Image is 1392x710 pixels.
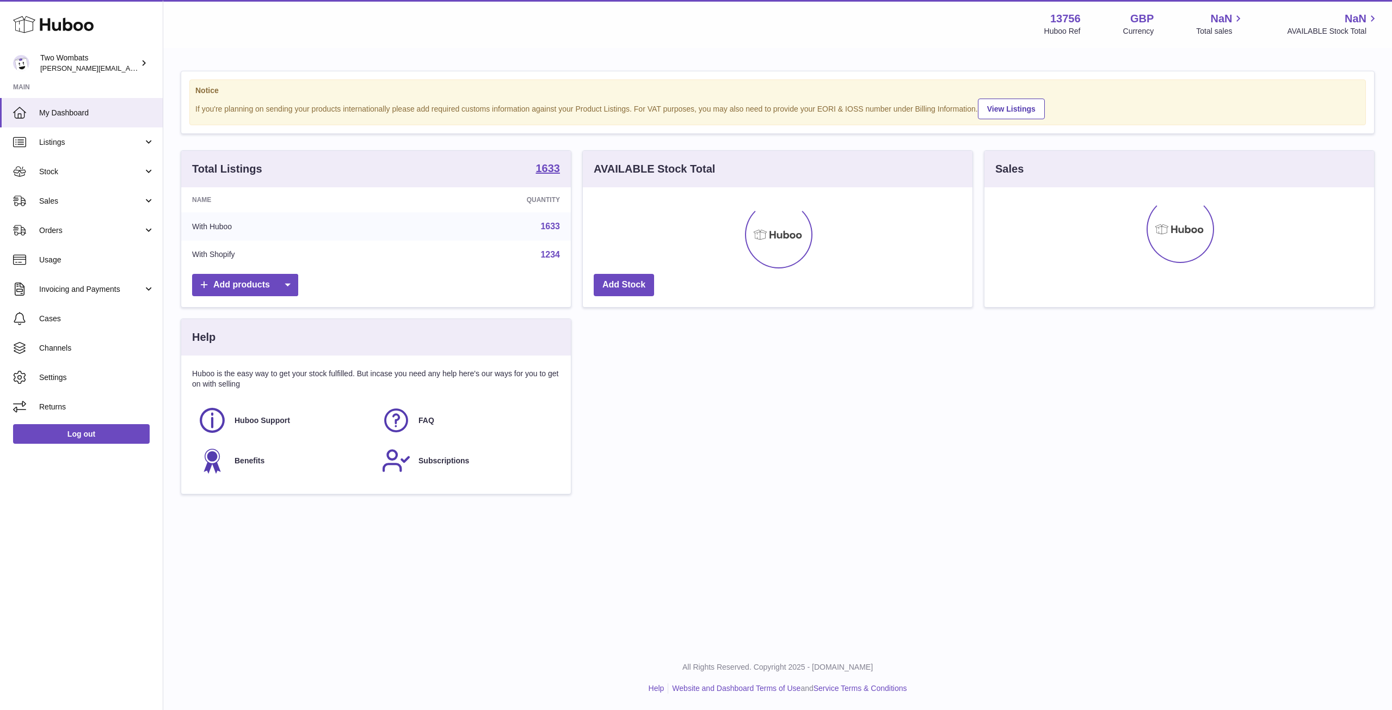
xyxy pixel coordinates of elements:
h3: Sales [995,162,1024,176]
a: 1633 [540,222,560,231]
span: Channels [39,343,155,353]
span: Cases [39,314,155,324]
span: NaN [1345,11,1366,26]
span: [PERSON_NAME][EMAIL_ADDRESS][PERSON_NAME][DOMAIN_NAME] [40,64,276,72]
span: Listings [39,137,143,148]
span: My Dashboard [39,108,155,118]
li: and [668,683,907,694]
span: FAQ [418,415,434,426]
a: Website and Dashboard Terms of Use [672,684,800,693]
td: With Shopify [181,241,391,269]
div: If you're planning on sending your products internationally please add required customs informati... [195,97,1360,119]
strong: Notice [195,85,1360,96]
img: philip.carroll@twowombats.com [13,55,29,71]
span: Usage [39,255,155,265]
p: Huboo is the easy way to get your stock fulfilled. But incase you need any help here's our ways f... [192,369,560,389]
div: Two Wombats [40,53,138,74]
a: Benefits [198,446,371,475]
div: Huboo Ref [1044,26,1081,36]
span: Total sales [1196,26,1245,36]
span: Stock [39,167,143,177]
div: Currency [1123,26,1154,36]
h3: Help [192,330,215,345]
a: 1234 [540,250,560,259]
a: Service Terms & Conditions [814,684,907,693]
a: NaN AVAILABLE Stock Total [1287,11,1379,36]
a: Add products [192,274,298,296]
h3: AVAILABLE Stock Total [594,162,715,176]
a: View Listings [978,99,1045,119]
a: Subscriptions [381,446,555,475]
td: With Huboo [181,212,391,241]
th: Name [181,187,391,212]
a: NaN Total sales [1196,11,1245,36]
strong: GBP [1130,11,1154,26]
span: Benefits [235,456,264,466]
a: Add Stock [594,274,654,296]
p: All Rights Reserved. Copyright 2025 - [DOMAIN_NAME] [172,662,1383,672]
span: Subscriptions [418,456,469,466]
span: Settings [39,372,155,383]
span: Orders [39,225,143,236]
a: Help [649,684,664,693]
strong: 13756 [1050,11,1081,26]
span: Sales [39,196,143,206]
span: Invoicing and Payments [39,284,143,295]
th: Quantity [391,187,571,212]
h3: Total Listings [192,162,262,176]
span: AVAILABLE Stock Total [1287,26,1379,36]
span: NaN [1210,11,1232,26]
a: FAQ [381,406,555,435]
a: 1633 [536,163,561,176]
span: Returns [39,402,155,412]
strong: 1633 [536,163,561,174]
span: Huboo Support [235,415,290,426]
a: Huboo Support [198,406,371,435]
a: Log out [13,424,150,444]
